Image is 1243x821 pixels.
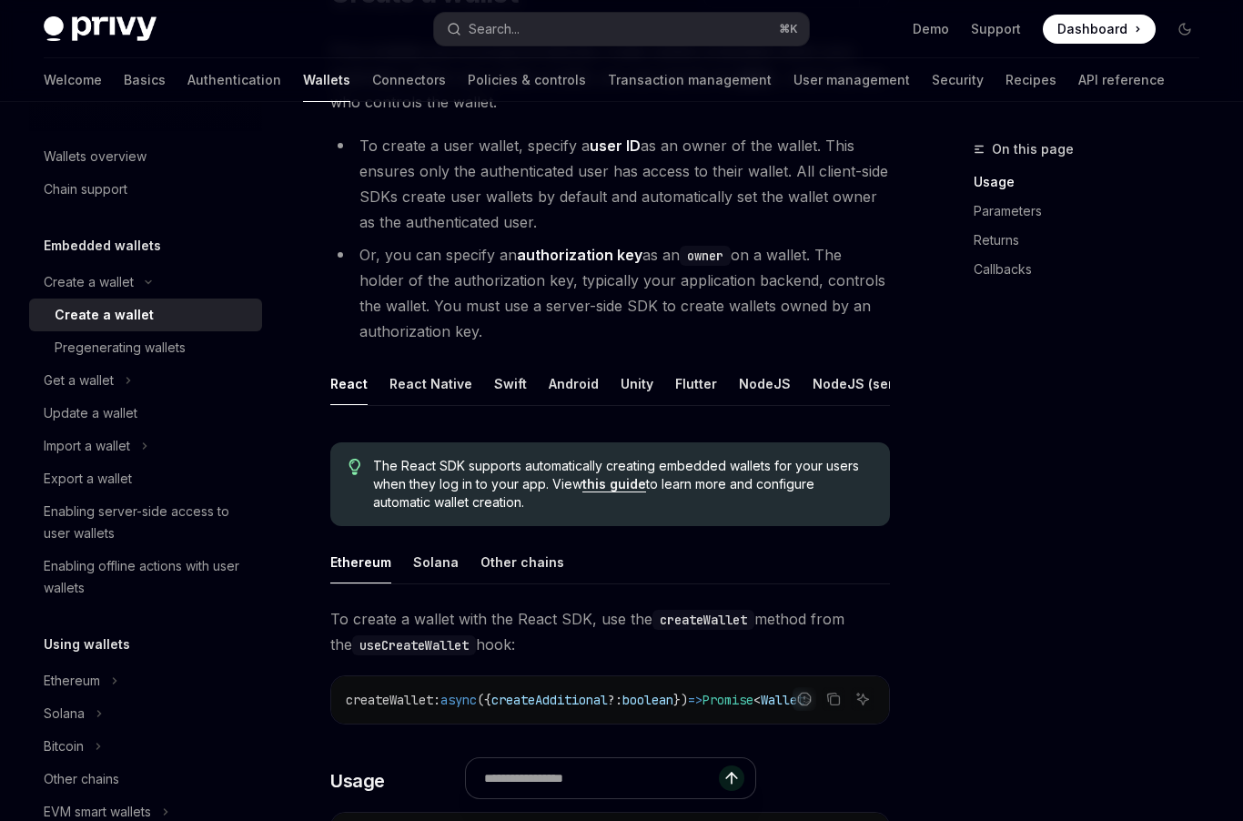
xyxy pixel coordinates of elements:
span: async [440,692,477,708]
strong: authorization key [517,246,642,264]
span: : [433,692,440,708]
div: Android [549,362,599,405]
a: Authentication [187,58,281,102]
a: Returns [974,226,1214,255]
button: Toggle Ethereum section [29,664,262,697]
img: dark logo [44,16,157,42]
a: Welcome [44,58,102,102]
a: Chain support [29,173,262,206]
a: User management [793,58,910,102]
a: Enabling server-side access to user wallets [29,495,262,550]
a: Recipes [1006,58,1056,102]
div: React [330,362,368,405]
a: Demo [913,20,949,38]
div: Other chains [480,541,564,583]
span: createWallet [346,692,433,708]
a: Support [971,20,1021,38]
span: ({ [477,692,491,708]
input: Ask a question... [484,758,719,798]
div: Ethereum [44,670,100,692]
span: On this page [992,138,1074,160]
button: Toggle Solana section [29,697,262,730]
div: Flutter [675,362,717,405]
div: Update a wallet [44,402,137,424]
span: Wallet [761,692,804,708]
span: ?: [608,692,622,708]
a: Dashboard [1043,15,1156,44]
a: this guide [582,476,646,492]
div: Enabling offline actions with user wallets [44,555,251,599]
span: => [688,692,702,708]
div: Swift [494,362,527,405]
div: Get a wallet [44,370,114,391]
a: Wallets overview [29,140,262,173]
div: Other chains [44,768,119,790]
button: Open search [434,13,810,46]
div: Enabling server-side access to user wallets [44,501,251,544]
span: To create a wallet with the React SDK, use the method from the hook: [330,606,890,657]
svg: Tip [349,459,361,475]
a: Connectors [372,58,446,102]
li: To create a user wallet, specify a as an owner of the wallet. This ensures only the authenticated... [330,133,890,235]
a: API reference [1078,58,1165,102]
a: Transaction management [608,58,772,102]
button: Toggle Get a wallet section [29,364,262,397]
a: Pregenerating wallets [29,331,262,364]
div: Solana [44,703,85,725]
div: NodeJS (server-auth) [813,362,954,405]
a: Enabling offline actions with user wallets [29,550,262,604]
div: Bitcoin [44,735,84,757]
button: Send message [719,765,744,791]
div: Ethereum [330,541,391,583]
div: NodeJS [739,362,791,405]
a: Parameters [974,197,1214,226]
div: Unity [621,362,653,405]
code: createWallet [652,610,754,630]
button: Toggle dark mode [1170,15,1199,44]
a: Other chains [29,763,262,796]
div: Import a wallet [44,435,130,457]
strong: user ID [590,137,641,155]
a: Basics [124,58,166,102]
span: boolean [622,692,673,708]
a: Export a wallet [29,462,262,495]
a: Security [932,58,984,102]
code: useCreateWallet [352,635,476,655]
button: Toggle Import a wallet section [29,430,262,462]
div: Solana [413,541,459,583]
h5: Using wallets [44,633,130,655]
div: React Native [389,362,472,405]
h5: Embedded wallets [44,235,161,257]
button: Toggle Bitcoin section [29,730,262,763]
button: Copy the contents from the code block [822,687,845,711]
div: Wallets overview [44,146,147,167]
a: Policies & controls [468,58,586,102]
a: Callbacks [974,255,1214,284]
li: Or, you can specify an as an on a wallet. The holder of the authorization key, typically your app... [330,242,890,344]
code: owner [680,246,731,266]
div: Chain support [44,178,127,200]
button: Report incorrect code [793,687,816,711]
a: Wallets [303,58,350,102]
span: Dashboard [1057,20,1127,38]
span: ⌘ K [779,22,798,36]
span: < [753,692,761,708]
span: createAdditional [491,692,608,708]
div: Create a wallet [44,271,134,293]
a: Update a wallet [29,397,262,430]
button: Ask AI [851,687,874,711]
div: Pregenerating wallets [55,337,186,359]
span: }) [673,692,688,708]
a: Create a wallet [29,299,262,331]
button: Toggle Create a wallet section [29,266,262,299]
a: Usage [974,167,1214,197]
div: Create a wallet [55,304,154,326]
span: Promise [702,692,753,708]
div: Search... [469,18,520,40]
div: Export a wallet [44,468,132,490]
span: The React SDK supports automatically creating embedded wallets for your users when they log in to... [373,457,872,512]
